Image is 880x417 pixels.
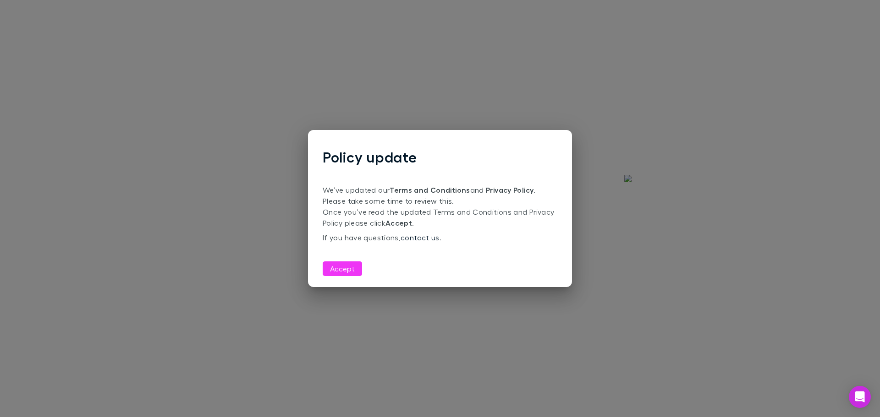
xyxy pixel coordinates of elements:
p: Once you’ve read the updated Terms and Conditions and Privacy Policy please click . [323,206,557,228]
h1: Policy update [323,148,557,166]
a: Privacy Policy [486,185,533,195]
a: Terms and Conditions [390,185,470,195]
p: If you have questions, . [323,232,557,243]
div: Open Intercom Messenger [849,386,871,408]
p: We’ve updated our and . Please take some time to review this. [323,184,557,206]
button: Accept [323,261,362,276]
a: contact us [401,233,440,242]
strong: Accept [385,218,412,227]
